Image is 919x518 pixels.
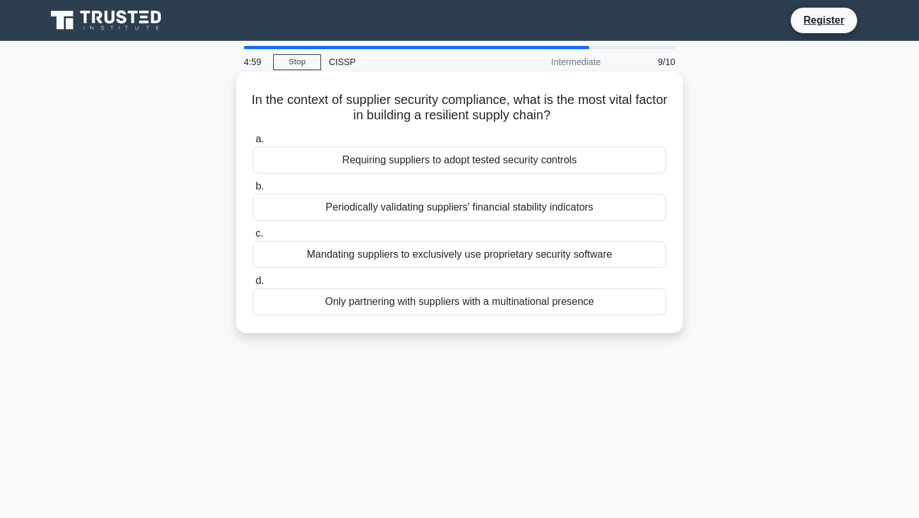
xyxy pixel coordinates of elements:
h5: In the context of supplier security compliance, what is the most vital factor in building a resil... [251,92,668,124]
div: 4:59 [236,49,273,75]
div: Intermediate [497,49,608,75]
a: Register [796,12,852,28]
div: Requiring suppliers to adopt tested security controls [253,147,666,174]
span: a. [255,133,264,144]
div: Periodically validating suppliers' financial stability indicators [253,194,666,221]
div: Mandating suppliers to exclusively use proprietary security software [253,241,666,268]
span: b. [255,181,264,191]
a: Stop [273,54,321,70]
span: c. [255,228,263,239]
div: CISSP [321,49,497,75]
span: d. [255,275,264,286]
div: 9/10 [608,49,683,75]
div: Only partnering with suppliers with a multinational presence [253,288,666,315]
